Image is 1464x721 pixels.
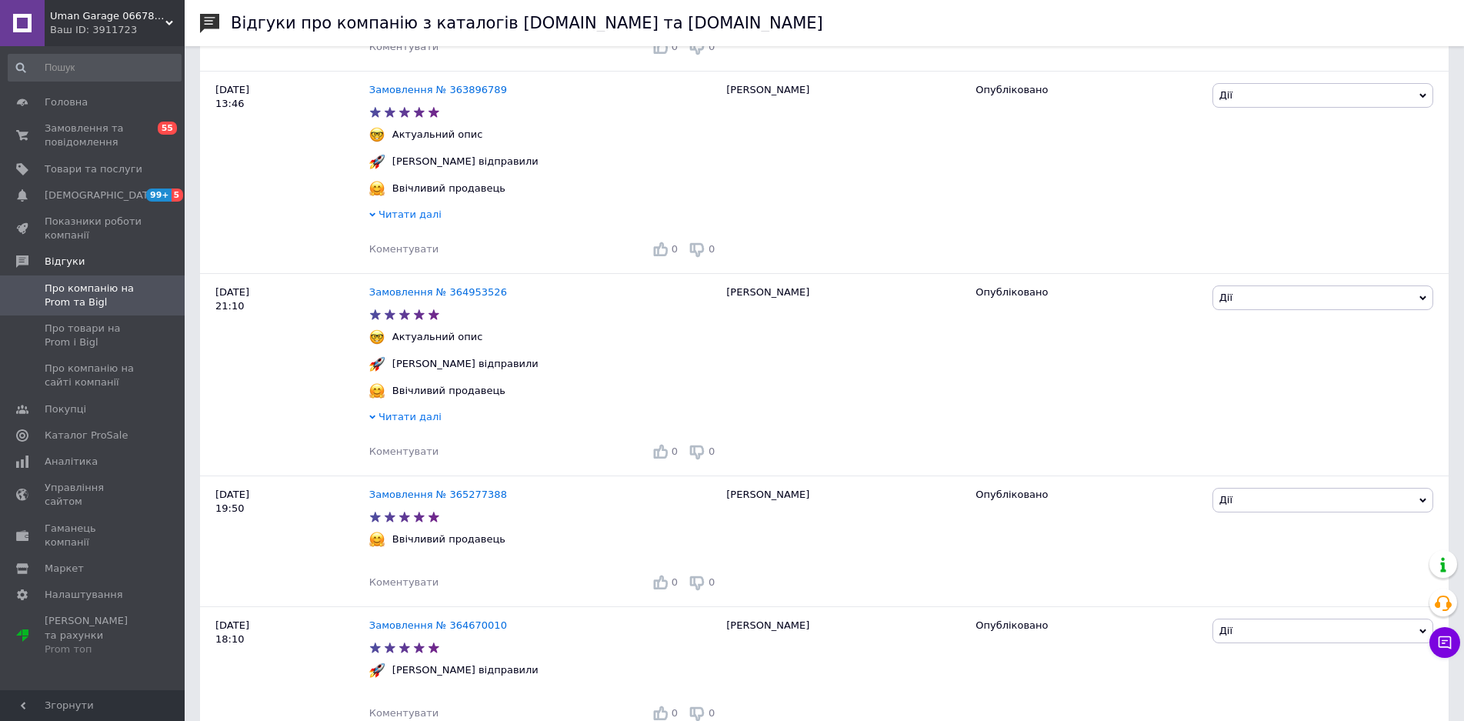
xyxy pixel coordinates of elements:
[709,41,715,52] span: 0
[369,576,439,589] div: Коментувати
[975,83,1200,97] div: Опубліковано
[45,429,128,442] span: Каталог ProSale
[369,40,439,54] div: Коментувати
[45,362,142,389] span: Про компанію на сайті компанії
[389,532,509,546] div: Ввічливий продавець
[389,128,487,142] div: Актуальний опис
[709,707,715,719] span: 0
[45,189,158,202] span: [DEMOGRAPHIC_DATA]
[200,476,369,607] div: [DATE] 19:50
[975,285,1200,299] div: Опубліковано
[369,242,439,256] div: Коментувати
[389,182,509,195] div: Ввічливий продавець
[45,322,142,349] span: Про товари на Prom і Bigl
[369,286,507,298] a: Замовлення № 364953526
[369,154,385,169] img: :rocket:
[369,383,385,399] img: :hugging_face:
[369,576,439,588] span: Коментувати
[50,23,185,37] div: Ваш ID: 3911723
[369,663,385,678] img: :rocket:
[45,481,142,509] span: Управління сайтом
[45,614,142,656] span: [PERSON_NAME] та рахунки
[709,576,715,588] span: 0
[158,122,177,135] span: 55
[389,330,487,344] div: Актуальний опис
[369,619,507,631] a: Замовлення № 364670010
[1219,89,1232,101] span: Дії
[369,127,385,142] img: :nerd_face:
[389,357,542,371] div: [PERSON_NAME] відправили
[231,14,823,32] h1: Відгуки про компанію з каталогів [DOMAIN_NAME] та [DOMAIN_NAME]
[369,84,507,95] a: Замовлення № 363896789
[369,489,507,500] a: Замовлення № 365277388
[369,445,439,459] div: Коментувати
[45,643,142,656] div: Prom топ
[719,274,968,476] div: [PERSON_NAME]
[200,274,369,476] div: [DATE] 21:10
[369,356,385,372] img: :rocket:
[672,41,678,52] span: 0
[709,446,715,457] span: 0
[1219,292,1232,303] span: Дії
[45,95,88,109] span: Головна
[975,619,1200,633] div: Опубліковано
[45,282,142,309] span: Про компанію на Prom та Bigl
[975,488,1200,502] div: Опубліковано
[389,155,542,169] div: [PERSON_NAME] відправили
[369,41,439,52] span: Коментувати
[1219,494,1232,506] span: Дії
[389,663,542,677] div: [PERSON_NAME] відправили
[389,384,509,398] div: Ввічливий продавець
[45,402,86,416] span: Покупці
[172,189,184,202] span: 5
[45,122,142,149] span: Замовлення та повідомлення
[45,588,123,602] span: Налаштування
[146,189,172,202] span: 99+
[1219,625,1232,636] span: Дії
[45,255,85,269] span: Відгуки
[8,54,182,82] input: Пошук
[672,707,678,719] span: 0
[45,522,142,549] span: Гаманець компанії
[45,455,98,469] span: Аналітика
[369,532,385,547] img: :hugging_face:
[369,243,439,255] span: Коментувати
[1429,627,1460,658] button: Чат з покупцем
[709,243,715,255] span: 0
[369,707,439,719] span: Коментувати
[45,162,142,176] span: Товари та послуги
[369,446,439,457] span: Коментувати
[369,706,439,720] div: Коментувати
[50,9,165,23] span: Uman Garage 0667838903
[45,215,142,242] span: Показники роботи компанії
[369,410,719,428] div: Читати далі
[369,181,385,196] img: :hugging_face:
[672,576,678,588] span: 0
[672,243,678,255] span: 0
[45,562,84,576] span: Маркет
[200,71,369,273] div: [DATE] 13:46
[369,208,719,225] div: Читати далі
[379,209,442,220] span: Читати далі
[369,329,385,345] img: :nerd_face:
[672,446,678,457] span: 0
[719,476,968,607] div: [PERSON_NAME]
[379,411,442,422] span: Читати далі
[719,71,968,273] div: [PERSON_NAME]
